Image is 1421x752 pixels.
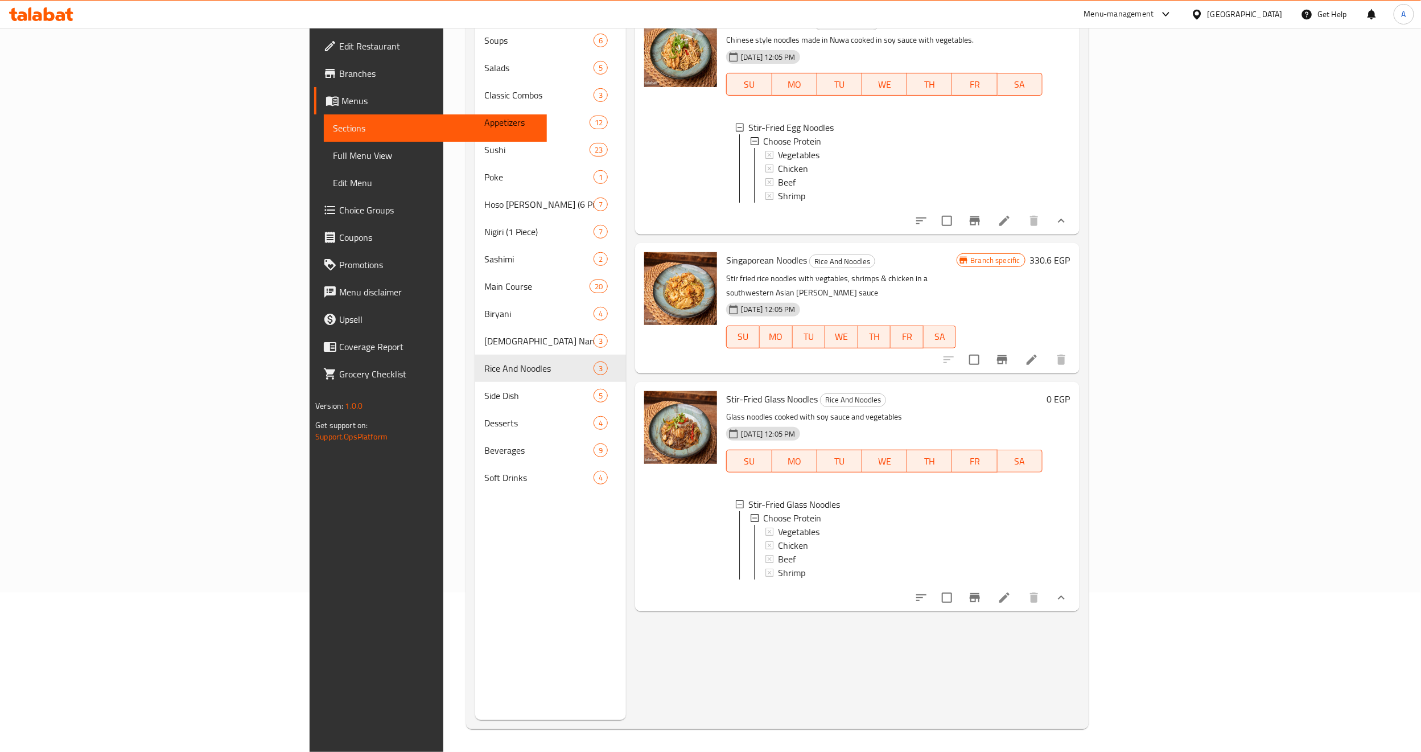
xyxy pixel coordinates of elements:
[957,76,992,93] span: FR
[594,198,608,211] div: items
[590,281,607,292] span: 20
[484,198,594,211] span: Hoso [PERSON_NAME] (6 Pieces)
[1030,252,1070,268] h6: 330.6 EGP
[817,450,862,472] button: TU
[760,326,793,348] button: MO
[594,416,608,430] div: items
[1208,8,1283,20] div: [GEOGRAPHIC_DATA]
[1402,8,1406,20] span: A
[594,88,608,102] div: items
[966,255,1025,266] span: Branch specific
[908,207,935,235] button: sort-choices
[907,73,952,96] button: TH
[726,252,807,269] span: Singaporean Noodles
[475,300,626,327] div: Biryani4
[484,88,594,102] div: Classic Combos
[809,254,875,268] div: Rice And Noodles
[594,63,607,73] span: 5
[594,61,608,75] div: items
[594,309,607,319] span: 4
[484,170,594,184] div: Poke
[912,76,948,93] span: TH
[594,471,608,484] div: items
[777,76,813,93] span: MO
[957,453,992,470] span: FR
[867,76,903,93] span: WE
[908,584,935,611] button: sort-choices
[1002,76,1038,93] span: SA
[726,33,1042,47] p: Chinese style noodles made in Nuwa cooked in soy sauce with vegetables.
[777,453,813,470] span: MO
[314,32,547,60] a: Edit Restaurant
[475,54,626,81] div: Salads5
[475,81,626,109] div: Classic Combos3
[961,584,988,611] button: Branch-specific-item
[590,143,608,157] div: items
[594,227,607,237] span: 7
[644,14,717,87] img: Stir-Fried Egg Noodles
[891,326,924,348] button: FR
[333,121,538,135] span: Sections
[763,511,821,525] span: Choose Protein
[862,450,907,472] button: WE
[1048,584,1075,611] button: show more
[1055,591,1068,605] svg: Show Choices
[998,591,1011,605] a: Edit menu item
[314,360,547,388] a: Grocery Checklist
[475,218,626,245] div: Nigiri (1 Piece)7
[484,443,594,457] span: Beverages
[895,328,919,345] span: FR
[324,114,547,142] a: Sections
[484,471,594,484] span: Soft Drinks
[820,393,886,407] div: Rice And Noodles
[962,348,986,372] span: Select to update
[594,443,608,457] div: items
[817,73,862,96] button: TU
[952,73,997,96] button: FR
[810,255,875,268] span: Rice And Noodles
[484,334,594,348] div: Indian Nan Bread
[590,116,608,129] div: items
[822,76,858,93] span: TU
[594,35,607,46] span: 6
[726,272,956,300] p: Stir fried rice noodles with vegtables, shrimps & chicken in a southwestern Asian [PERSON_NAME] s...
[484,280,590,293] span: Main Course
[484,34,594,47] div: Soups
[594,445,607,456] span: 9
[333,149,538,162] span: Full Menu View
[594,336,607,347] span: 3
[475,136,626,163] div: Sushi23
[736,304,800,315] span: [DATE] 12:05 PM
[484,389,594,402] div: Side Dish
[314,60,547,87] a: Branches
[314,196,547,224] a: Choice Groups
[998,73,1043,96] button: SA
[475,409,626,437] div: Desserts4
[484,252,594,266] span: Sashimi
[731,328,755,345] span: SU
[594,34,608,47] div: items
[594,170,608,184] div: items
[590,280,608,293] div: items
[484,416,594,430] span: Desserts
[475,163,626,191] div: Poke1
[339,203,538,217] span: Choice Groups
[961,207,988,235] button: Branch-specific-item
[341,94,538,108] span: Menus
[339,367,538,381] span: Grocery Checklist
[778,566,805,580] span: Shrimp
[1084,7,1154,21] div: Menu-management
[731,453,767,470] span: SU
[594,334,608,348] div: items
[315,418,368,433] span: Get support on:
[315,429,388,444] a: Support.OpsPlatform
[484,143,590,157] span: Sushi
[339,67,538,80] span: Branches
[726,326,760,348] button: SU
[778,552,796,566] span: Beef
[475,437,626,464] div: Beverages9
[315,398,343,413] span: Version:
[484,361,594,375] span: Rice And Noodles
